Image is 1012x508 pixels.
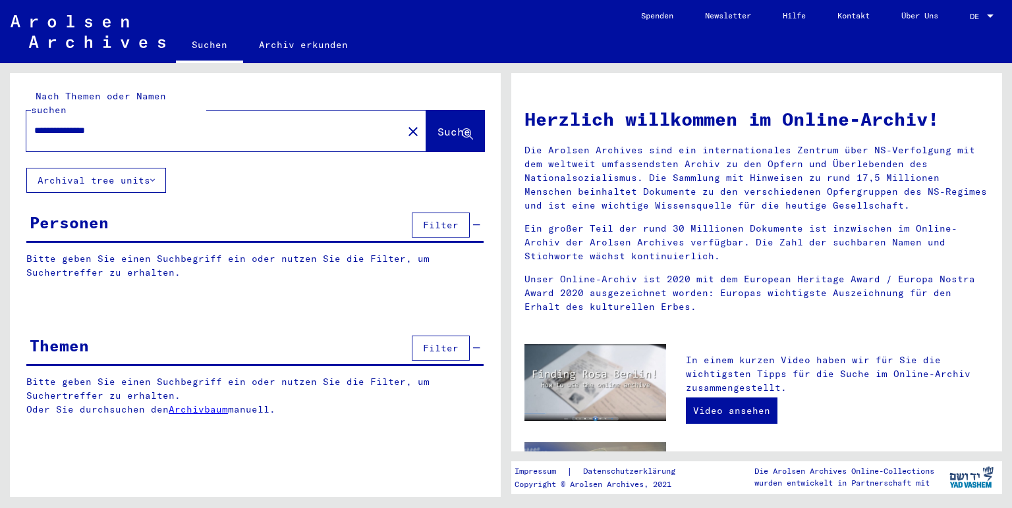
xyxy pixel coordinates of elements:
a: Suchen [176,29,243,63]
mat-label: Nach Themen oder Namen suchen [31,90,166,116]
span: Suche [437,125,470,138]
p: Ein großer Teil der rund 30 Millionen Dokumente ist inzwischen im Online-Archiv der Arolsen Archi... [524,222,989,263]
a: Datenschutzerklärung [573,465,691,478]
button: Archival tree units [26,168,166,193]
p: Die Arolsen Archives Online-Collections [754,465,934,477]
p: Bitte geben Sie einen Suchbegriff ein oder nutzen Sie die Filter, um Suchertreffer zu erhalten. O... [26,375,484,417]
p: Unser Online-Archiv ist 2020 mit dem European Heritage Award / Europa Nostra Award 2020 ausgezeic... [524,272,989,314]
span: DE [970,12,984,21]
button: Filter [412,213,470,238]
p: Copyright © Arolsen Archives, 2021 [515,478,691,490]
p: In einem kurzen Video haben wir für Sie die wichtigsten Tipps für die Suche im Online-Archiv zusa... [686,353,989,395]
a: Video ansehen [686,397,777,424]
a: Archiv erkunden [243,29,364,61]
img: Arolsen_neg.svg [11,15,165,48]
button: Filter [412,336,470,361]
p: Die Arolsen Archives sind ein internationales Zentrum über NS-Verfolgung mit dem weltweit umfasse... [524,143,989,213]
p: wurden entwickelt in Partnerschaft mit [754,477,934,489]
div: Personen [30,211,109,234]
button: Clear [400,118,426,144]
mat-icon: close [405,124,421,140]
a: Archivbaum [169,403,228,415]
div: Themen [30,334,89,357]
span: Filter [423,342,459,354]
h1: Herzlich willkommen im Online-Archiv! [524,105,989,133]
img: yv_logo.png [947,461,996,494]
button: Suche [426,111,484,151]
span: Filter [423,219,459,231]
p: Bitte geben Sie einen Suchbegriff ein oder nutzen Sie die Filter, um Suchertreffer zu erhalten. [26,252,484,280]
div: | [515,465,691,478]
a: Impressum [515,465,567,478]
img: video.jpg [524,344,666,421]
